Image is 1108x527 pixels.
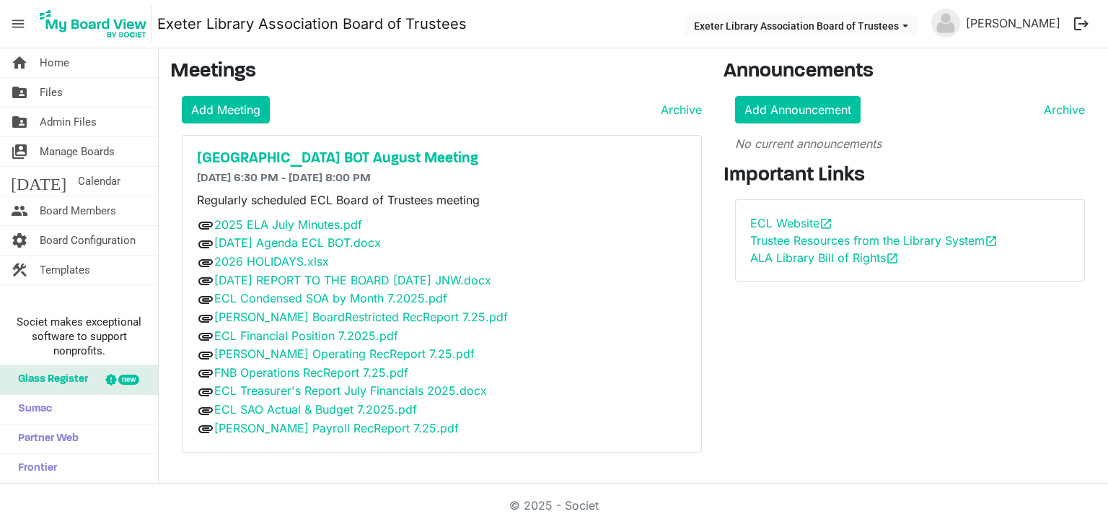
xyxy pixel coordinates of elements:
div: new [118,375,139,385]
h3: Announcements [724,60,1097,84]
span: open_in_new [886,252,899,265]
span: Manage Boards [40,137,115,166]
span: Files [40,78,63,107]
span: attachment [197,217,214,234]
span: attachment [197,420,214,437]
span: Admin Files [40,108,97,136]
span: Partner Web [11,424,79,453]
a: [PERSON_NAME] BoardRestricted RecReport 7.25.pdf [214,310,508,324]
a: [PERSON_NAME] [960,9,1066,38]
a: Trustee Resources from the Library Systemopen_in_new [750,233,998,248]
p: No current announcements [735,135,1086,152]
span: attachment [197,328,214,345]
h6: [DATE] 6:30 PM - [DATE] 8:00 PM [197,172,687,186]
span: Societ makes exceptional software to support nonprofits. [6,315,151,358]
span: open_in_new [985,235,998,248]
a: 2026 HOLIDAYS.xlsx [214,254,329,269]
span: Templates [40,256,90,284]
span: attachment [197,365,214,382]
span: Board Configuration [40,226,136,255]
button: Exeter Library Association Board of Trustees dropdownbutton [685,15,918,35]
a: ECL Condensed SOA by Month 7.2025.pdf [214,291,447,305]
img: My Board View Logo [35,6,151,42]
span: attachment [197,310,214,327]
span: Frontier [11,454,57,483]
a: [PERSON_NAME] Operating RecReport 7.25.pdf [214,347,475,361]
span: folder_shared [11,78,28,107]
a: 2025 ELA July Minutes.pdf [214,217,362,232]
a: Exeter Library Association Board of Trustees [157,9,467,38]
span: construction [11,256,28,284]
a: Add Meeting [182,96,270,123]
a: Archive [655,101,702,118]
a: ECL Financial Position 7.2025.pdf [214,328,398,343]
span: Calendar [78,167,120,196]
span: attachment [197,235,214,253]
a: ECL Treasurer's Report July Financials 2025.docx [214,383,487,398]
span: open_in_new [819,217,832,230]
span: Board Members [40,196,116,225]
span: attachment [197,272,214,289]
a: My Board View Logo [35,6,157,42]
span: Home [40,48,69,77]
span: attachment [197,383,214,401]
span: switch_account [11,137,28,166]
span: settings [11,226,28,255]
span: [DATE] [11,167,66,196]
h3: Important Links [724,164,1097,188]
a: ECL Websiteopen_in_new [750,216,832,230]
a: [DATE] Agenda ECL BOT.docx [214,235,381,250]
a: © 2025 - Societ [509,498,599,513]
a: ALA Library Bill of Rightsopen_in_new [750,251,899,265]
a: Add Announcement [735,96,861,123]
a: Archive [1038,101,1085,118]
span: home [11,48,28,77]
img: no-profile-picture.svg [931,9,960,38]
a: ECL SAO Actual & Budget 7.2025.pdf [214,402,417,417]
span: attachment [197,291,214,308]
span: Sumac [11,395,52,424]
span: attachment [197,347,214,364]
a: [GEOGRAPHIC_DATA] BOT August Meeting [197,150,687,167]
a: [PERSON_NAME] Payroll RecReport 7.25.pdf [214,421,459,435]
h3: Meetings [170,60,702,84]
span: attachment [197,254,214,271]
span: Glass Register [11,365,88,394]
span: people [11,196,28,225]
p: Regularly scheduled ECL Board of Trustees meeting [197,191,687,209]
button: logout [1066,9,1096,39]
span: folder_shared [11,108,28,136]
a: [DATE] REPORT TO THE BOARD [DATE] JNW.docx [214,273,491,287]
span: menu [4,10,32,38]
span: attachment [197,402,214,419]
a: FNB Operations RecReport 7.25.pdf [214,365,408,380]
